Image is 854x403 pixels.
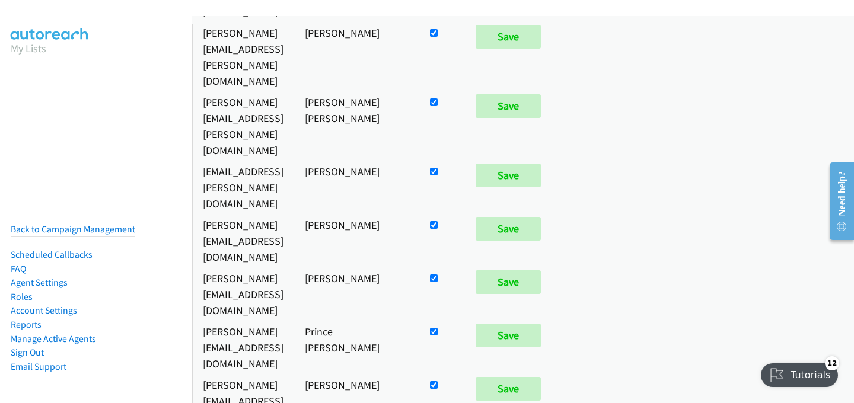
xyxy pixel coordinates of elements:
a: Email Support [11,361,66,372]
input: Save [476,94,541,118]
a: Agent Settings [11,277,68,288]
td: [PERSON_NAME] [294,267,417,321]
td: Prince [PERSON_NAME] [294,321,417,374]
a: Sign Out [11,347,44,358]
input: Save [476,25,541,49]
td: [PERSON_NAME][EMAIL_ADDRESS][DOMAIN_NAME] [192,214,294,267]
td: [PERSON_NAME] [PERSON_NAME] [294,91,417,161]
td: [EMAIL_ADDRESS][PERSON_NAME][DOMAIN_NAME] [192,161,294,214]
a: Scheduled Callbacks [11,249,93,260]
a: FAQ [11,263,26,274]
a: Manage Active Agents [11,333,96,344]
td: [PERSON_NAME] [294,22,417,91]
a: Reports [11,319,42,330]
td: [PERSON_NAME][EMAIL_ADDRESS][DOMAIN_NAME] [192,267,294,321]
input: Save [476,377,541,401]
input: Save [476,164,541,187]
a: Roles [11,291,33,302]
input: Save [476,270,541,294]
td: [PERSON_NAME] [294,161,417,214]
td: [PERSON_NAME][EMAIL_ADDRESS][PERSON_NAME][DOMAIN_NAME] [192,22,294,91]
iframe: Resource Center [820,154,854,248]
a: Account Settings [11,305,77,316]
td: [PERSON_NAME][EMAIL_ADDRESS][PERSON_NAME][DOMAIN_NAME] [192,91,294,161]
a: My Lists [11,41,46,55]
td: [PERSON_NAME] [294,214,417,267]
input: Save [476,324,541,347]
iframe: Checklist [754,351,845,394]
a: Back to Campaign Management [11,223,135,235]
input: Save [476,217,541,241]
td: [PERSON_NAME][EMAIL_ADDRESS][DOMAIN_NAME] [192,321,294,374]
